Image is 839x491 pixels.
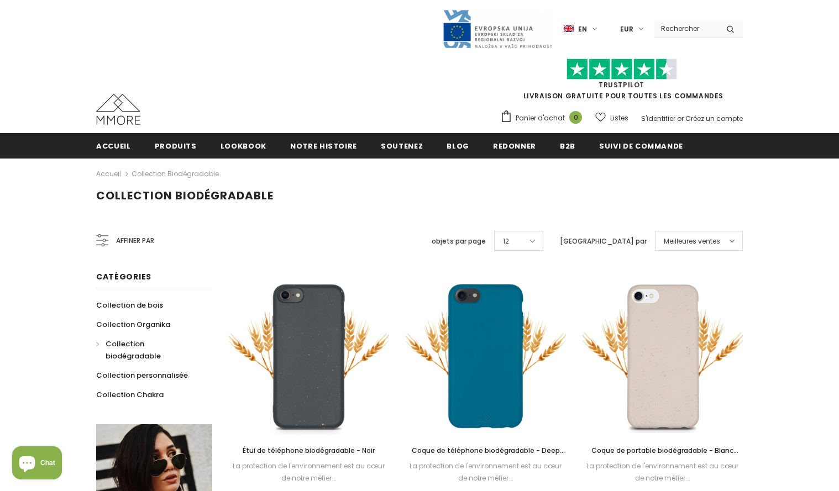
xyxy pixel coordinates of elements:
[155,133,197,158] a: Produits
[560,133,575,158] a: B2B
[221,141,266,151] span: Lookbook
[116,235,154,247] span: Affiner par
[381,141,423,151] span: soutenez
[595,108,628,128] a: Listes
[560,236,647,247] label: [GEOGRAPHIC_DATA] par
[96,188,274,203] span: Collection biodégradable
[229,445,389,457] a: Étui de téléphone biodégradable - Noir
[442,9,553,49] img: Javni Razpis
[106,339,161,361] span: Collection biodégradable
[96,334,200,366] a: Collection biodégradable
[516,113,565,124] span: Panier d'achat
[620,24,633,35] span: EUR
[96,319,170,330] span: Collection Organika
[96,385,164,404] a: Collection Chakra
[412,446,565,467] span: Coque de téléphone biodégradable - Deep Sea Blue
[96,315,170,334] a: Collection Organika
[503,236,509,247] span: 12
[155,141,197,151] span: Produits
[96,167,121,181] a: Accueil
[96,300,163,310] span: Collection de bois
[442,24,553,33] a: Javni Razpis
[599,80,644,89] a: TrustPilot
[567,59,677,80] img: Faites confiance aux étoiles pilotes
[447,133,469,158] a: Blog
[654,20,718,36] input: Search Site
[132,169,219,178] a: Collection biodégradable
[432,236,486,247] label: objets par page
[406,460,566,484] div: La protection de l'environnement est au cœur de notre métier...
[564,24,574,34] img: i-lang-1.png
[96,366,188,385] a: Collection personnalisée
[96,133,131,158] a: Accueil
[599,141,683,151] span: Suivi de commande
[591,446,738,467] span: Coque de portable biodégradable - Blanc naturel
[578,24,587,35] span: en
[569,111,582,124] span: 0
[685,114,743,123] a: Créez un compte
[610,113,628,124] span: Listes
[493,133,536,158] a: Redonner
[500,64,743,101] span: LIVRAISON GRATUITE POUR TOUTES LES COMMANDES
[677,114,684,123] span: or
[406,445,566,457] a: Coque de téléphone biodégradable - Deep Sea Blue
[229,460,389,484] div: La protection de l'environnement est au cœur de notre métier...
[500,110,588,126] a: Panier d'achat 0
[583,460,743,484] div: La protection de l'environnement est au cœur de notre métier...
[599,133,683,158] a: Suivi de commande
[96,141,131,151] span: Accueil
[290,133,357,158] a: Notre histoire
[221,133,266,158] a: Lookbook
[664,236,720,247] span: Meilleures ventes
[447,141,469,151] span: Blog
[96,295,163,315] a: Collection de bois
[243,446,375,455] span: Étui de téléphone biodégradable - Noir
[493,141,536,151] span: Redonner
[96,389,164,400] span: Collection Chakra
[96,94,140,125] img: Cas MMORE
[583,445,743,457] a: Coque de portable biodégradable - Blanc naturel
[381,133,423,158] a: soutenez
[96,370,188,381] span: Collection personnalisée
[9,446,65,482] inbox-online-store-chat: Shopify online store chat
[560,141,575,151] span: B2B
[290,141,357,151] span: Notre histoire
[641,114,675,123] a: S'identifier
[96,271,151,282] span: Catégories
